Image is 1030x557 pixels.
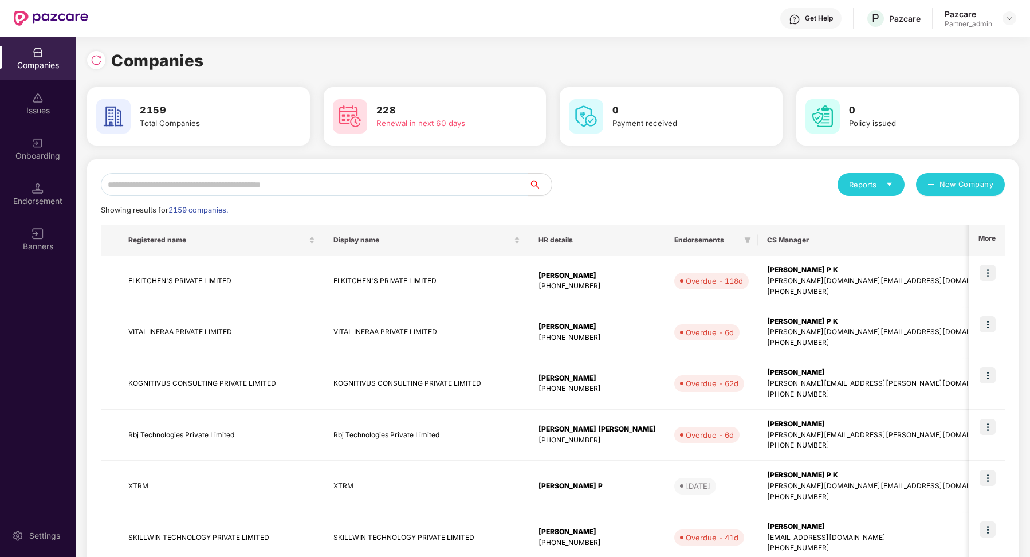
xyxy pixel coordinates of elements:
[980,419,996,435] img: icon
[14,11,88,26] img: New Pazcare Logo
[767,492,999,503] div: [PHONE_NUMBER]
[767,470,999,481] div: [PERSON_NAME] P K
[119,225,324,256] th: Registered name
[96,99,131,134] img: svg+xml;base64,PHN2ZyB4bWxucz0iaHR0cDovL3d3dy53My5vcmcvMjAwMC9zdmciIHdpZHRoPSI2MCIgaGVpZ2h0PSI2MC...
[969,225,1005,256] th: More
[849,103,982,118] h3: 0
[119,358,324,410] td: KOGNITIVUS CONSULTING PRIVATE LIMITED
[1005,14,1014,23] img: svg+xml;base64,PHN2ZyBpZD0iRHJvcGRvd24tMzJ4MzIiIHhtbG5zPSJodHRwOi8vd3d3LnczLm9yZy8yMDAwL3N2ZyIgd2...
[324,307,529,359] td: VITAL INFRAA PRIVATE LIMITED
[324,225,529,256] th: Display name
[119,461,324,512] td: XTRM
[26,530,64,542] div: Settings
[538,435,656,446] div: [PHONE_NUMBER]
[32,47,44,58] img: svg+xml;base64,PHN2ZyBpZD0iQ29tcGFuaWVzIiB4bWxucz0iaHR0cDovL3d3dy53My5vcmcvMjAwMC9zdmciIHdpZHRoPS...
[686,378,738,389] div: Overdue - 62d
[538,527,656,538] div: [PERSON_NAME]
[767,378,999,389] div: [PERSON_NAME][EMAIL_ADDRESS][PERSON_NAME][DOMAIN_NAME]
[849,179,893,190] div: Reports
[538,321,656,332] div: [PERSON_NAME]
[140,117,273,130] div: Total Companies
[538,332,656,343] div: [PHONE_NUMBER]
[140,103,273,118] h3: 2159
[686,275,743,287] div: Overdue - 118d
[32,92,44,104] img: svg+xml;base64,PHN2ZyBpZD0iSXNzdWVzX2Rpc2FibGVkIiB4bWxucz0iaHR0cDovL3d3dy53My5vcmcvMjAwMC9zdmciIH...
[686,429,734,441] div: Overdue - 6d
[686,327,734,338] div: Overdue - 6d
[767,316,999,327] div: [PERSON_NAME] P K
[324,410,529,461] td: Rbj Technologies Private Limited
[12,530,23,542] img: svg+xml;base64,PHN2ZyBpZD0iU2V0dGluZy0yMHgyMCIgeG1sbnM9Imh0dHA6Ly93d3cudzMub3JnLzIwMDAvc3ZnIiB3aW...
[980,316,996,332] img: icon
[767,543,999,554] div: [PHONE_NUMBER]
[528,173,552,196] button: search
[32,228,44,240] img: svg+xml;base64,PHN2ZyB3aWR0aD0iMTYiIGhlaWdodD0iMTYiIHZpZXdCb3g9IjAgMCAxNiAxNiIgZmlsbD0ibm9uZSIgeG...
[324,256,529,307] td: EI KITCHEN'S PRIVATE LIMITED
[767,276,999,287] div: [PERSON_NAME][DOMAIN_NAME][EMAIL_ADDRESS][DOMAIN_NAME]
[789,14,800,25] img: svg+xml;base64,PHN2ZyBpZD0iSGVscC0zMngzMiIgeG1sbnM9Imh0dHA6Ly93d3cudzMub3JnLzIwMDAvc3ZnIiB3aWR0aD...
[569,99,603,134] img: svg+xml;base64,PHN2ZyB4bWxucz0iaHR0cDovL3d3dy53My5vcmcvMjAwMC9zdmciIHdpZHRoPSI2MCIgaGVpZ2h0PSI2MC...
[538,424,656,435] div: [PERSON_NAME] [PERSON_NAME]
[119,410,324,461] td: Rbj Technologies Private Limited
[686,532,738,543] div: Overdue - 41d
[333,99,367,134] img: svg+xml;base64,PHN2ZyB4bWxucz0iaHR0cDovL3d3dy53My5vcmcvMjAwMC9zdmciIHdpZHRoPSI2MCIgaGVpZ2h0PSI2MC...
[767,338,999,348] div: [PHONE_NUMBER]
[744,237,751,244] span: filter
[528,180,552,189] span: search
[980,521,996,538] img: icon
[767,389,999,400] div: [PHONE_NUMBER]
[119,256,324,307] td: EI KITCHEN'S PRIVATE LIMITED
[980,265,996,281] img: icon
[916,173,1005,196] button: plusNew Company
[686,480,710,492] div: [DATE]
[767,367,999,378] div: [PERSON_NAME]
[767,327,999,338] div: [PERSON_NAME][DOMAIN_NAME][EMAIL_ADDRESS][DOMAIN_NAME]
[742,233,753,247] span: filter
[538,281,656,292] div: [PHONE_NUMBER]
[538,538,656,548] div: [PHONE_NUMBER]
[674,236,740,245] span: Endorsements
[767,419,999,430] div: [PERSON_NAME]
[945,9,992,19] div: Pazcare
[538,373,656,384] div: [PERSON_NAME]
[805,99,840,134] img: svg+xml;base64,PHN2ZyB4bWxucz0iaHR0cDovL3d3dy53My5vcmcvMjAwMC9zdmciIHdpZHRoPSI2MCIgaGVpZ2h0PSI2MC...
[849,117,982,130] div: Policy issued
[32,183,44,194] img: svg+xml;base64,PHN2ZyB3aWR0aD0iMTQuNSIgaGVpZ2h0PSIxNC41IiB2aWV3Qm94PSIwIDAgMTYgMTYiIGZpbGw9Im5vbm...
[939,179,994,190] span: New Company
[889,13,921,24] div: Pazcare
[612,117,745,130] div: Payment received
[612,103,745,118] h3: 0
[333,236,512,245] span: Display name
[111,48,204,73] h1: Companies
[101,206,228,214] span: Showing results for
[945,19,992,29] div: Partner_admin
[128,236,306,245] span: Registered name
[767,430,999,441] div: [PERSON_NAME][EMAIL_ADDRESS][PERSON_NAME][DOMAIN_NAME]
[119,307,324,359] td: VITAL INFRAA PRIVATE LIMITED
[980,367,996,383] img: icon
[767,236,990,245] span: CS Manager
[538,383,656,394] div: [PHONE_NUMBER]
[376,103,509,118] h3: 228
[767,265,999,276] div: [PERSON_NAME] P K
[927,181,935,190] span: plus
[324,358,529,410] td: KOGNITIVUS CONSULTING PRIVATE LIMITED
[805,14,833,23] div: Get Help
[980,470,996,486] img: icon
[376,117,509,130] div: Renewal in next 60 days
[538,270,656,281] div: [PERSON_NAME]
[767,287,999,297] div: [PHONE_NUMBER]
[886,181,893,188] span: caret-down
[324,461,529,512] td: XTRM
[872,11,879,25] span: P
[538,481,656,492] div: [PERSON_NAME] P
[767,440,999,451] div: [PHONE_NUMBER]
[767,481,999,492] div: [PERSON_NAME][DOMAIN_NAME][EMAIL_ADDRESS][DOMAIN_NAME]
[767,532,999,543] div: [EMAIL_ADDRESS][DOMAIN_NAME]
[91,54,102,66] img: svg+xml;base64,PHN2ZyBpZD0iUmVsb2FkLTMyeDMyIiB4bWxucz0iaHR0cDovL3d3dy53My5vcmcvMjAwMC9zdmciIHdpZH...
[767,521,999,532] div: [PERSON_NAME]
[168,206,228,214] span: 2159 companies.
[32,138,44,149] img: svg+xml;base64,PHN2ZyB3aWR0aD0iMjAiIGhlaWdodD0iMjAiIHZpZXdCb3g9IjAgMCAyMCAyMCIgZmlsbD0ibm9uZSIgeG...
[529,225,665,256] th: HR details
